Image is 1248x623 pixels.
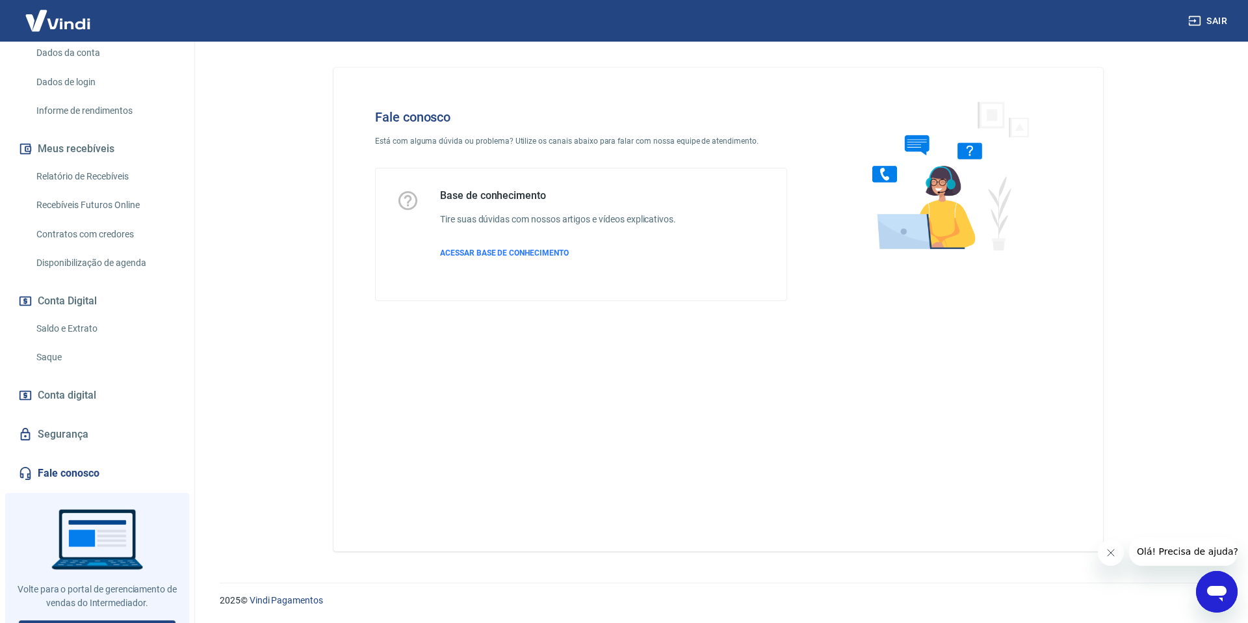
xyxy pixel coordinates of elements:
p: 2025 © [220,594,1217,607]
button: Sair [1186,9,1232,33]
button: Meus recebíveis [16,135,179,163]
span: Olá! Precisa de ajuda? [8,9,109,20]
h4: Fale conosco [375,109,787,125]
a: Conta digital [16,381,179,410]
iframe: Message from company [1129,537,1238,566]
a: Saldo e Extrato [31,315,179,342]
a: Fale conosco [16,459,179,488]
a: Recebíveis Futuros Online [31,192,179,219]
a: ACESSAR BASE DE CONHECIMENTO [440,247,676,259]
span: Conta digital [38,386,96,404]
h6: Tire suas dúvidas com nossos artigos e vídeos explicativos. [440,213,676,226]
img: Vindi [16,1,100,40]
iframe: Button to launch messaging window [1196,571,1238,613]
a: Informe de rendimentos [31,98,179,124]
a: Saque [31,344,179,371]
a: Contratos com credores [31,221,179,248]
a: Dados de login [31,69,179,96]
button: Conta Digital [16,287,179,315]
iframe: Close message [1098,540,1124,566]
a: Disponibilização de agenda [31,250,179,276]
img: Fale conosco [846,88,1044,262]
p: Está com alguma dúvida ou problema? Utilize os canais abaixo para falar com nossa equipe de atend... [375,135,787,147]
span: ACESSAR BASE DE CONHECIMENTO [440,248,569,258]
a: Dados da conta [31,40,179,66]
h5: Base de conhecimento [440,189,676,202]
a: Vindi Pagamentos [250,595,323,605]
a: Segurança [16,420,179,449]
a: Relatório de Recebíveis [31,163,179,190]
